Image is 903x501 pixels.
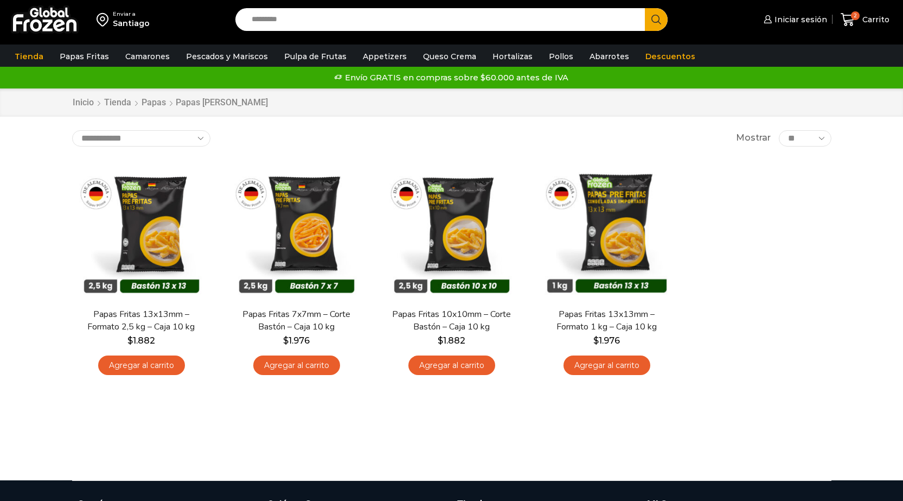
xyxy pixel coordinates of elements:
a: Tienda [9,46,49,67]
a: Pulpa de Frutas [279,46,352,67]
a: Agregar al carrito: “Papas Fritas 13x13mm - Formato 1 kg - Caja 10 kg” [563,356,650,376]
a: Papas Fritas 7x7mm – Corte Bastón – Caja 10 kg [234,308,358,333]
a: 2 Carrito [838,7,892,33]
a: Hortalizas [487,46,538,67]
nav: Breadcrumb [72,97,268,109]
a: Papas Fritas [54,46,114,67]
span: 2 [851,11,860,20]
a: Agregar al carrito: “Papas Fritas 7x7mm - Corte Bastón - Caja 10 kg” [253,356,340,376]
a: Queso Crema [418,46,482,67]
div: Santiago [113,18,150,29]
span: Carrito [860,14,889,25]
bdi: 1.976 [593,335,620,346]
span: $ [283,335,289,346]
span: $ [593,335,599,346]
a: Pollos [543,46,579,67]
h1: Papas [PERSON_NAME] [176,97,268,107]
button: Search button [645,8,668,31]
span: $ [438,335,443,346]
a: Papas Fritas 10x10mm – Corte Bastón – Caja 10 kg [389,308,514,333]
a: Pescados y Mariscos [181,46,273,67]
a: Abarrotes [584,46,635,67]
a: Inicio [72,97,94,109]
bdi: 1.882 [438,335,465,346]
a: Descuentos [640,46,701,67]
a: Camarones [120,46,175,67]
a: Papas Fritas 13x13mm – Formato 1 kg – Caja 10 kg [544,308,669,333]
img: address-field-icon.svg [97,10,113,29]
a: Tienda [104,97,132,109]
span: $ [127,335,133,346]
span: Mostrar [736,132,771,144]
a: Papas [141,97,166,109]
a: Agregar al carrito: “Papas Fritas 10x10mm - Corte Bastón - Caja 10 kg” [408,356,495,376]
a: Appetizers [357,46,412,67]
select: Pedido de la tienda [72,130,210,147]
a: Agregar al carrito: “Papas Fritas 13x13mm - Formato 2,5 kg - Caja 10 kg” [98,356,185,376]
div: Enviar a [113,10,150,18]
a: Papas Fritas 13x13mm – Formato 2,5 kg – Caja 10 kg [79,308,203,333]
bdi: 1.882 [127,335,155,346]
bdi: 1.976 [283,335,310,346]
span: Iniciar sesión [772,14,827,25]
a: Iniciar sesión [761,9,827,30]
